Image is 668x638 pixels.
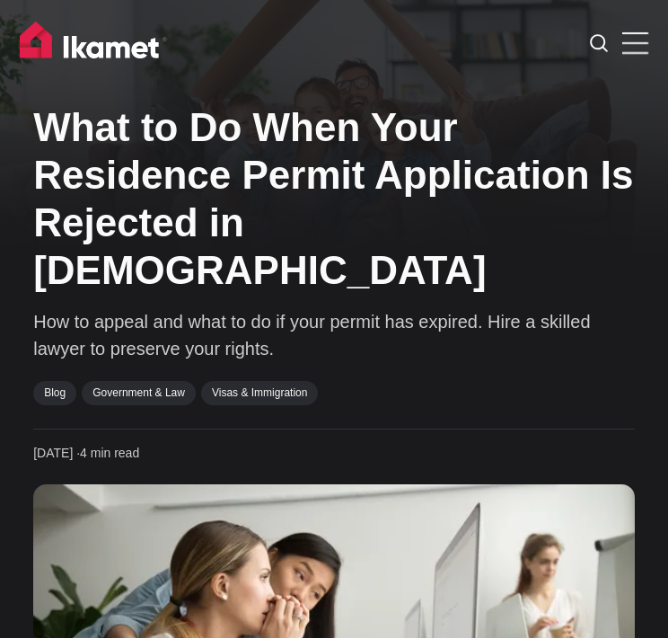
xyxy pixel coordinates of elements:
[33,445,139,463] time: 4 min read
[201,381,318,404] a: Visas & Immigration
[33,104,635,294] h1: What to Do When Your Residence Permit Application Is Rejected in [DEMOGRAPHIC_DATA]
[20,22,167,66] img: Ikamet home
[82,381,196,404] a: Government & Law
[33,381,76,404] a: Blog
[33,446,80,460] span: [DATE] ∙
[33,308,635,362] p: How to appeal and what to do if your permit has expired. Hire a skilled lawyer to preserve your r...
